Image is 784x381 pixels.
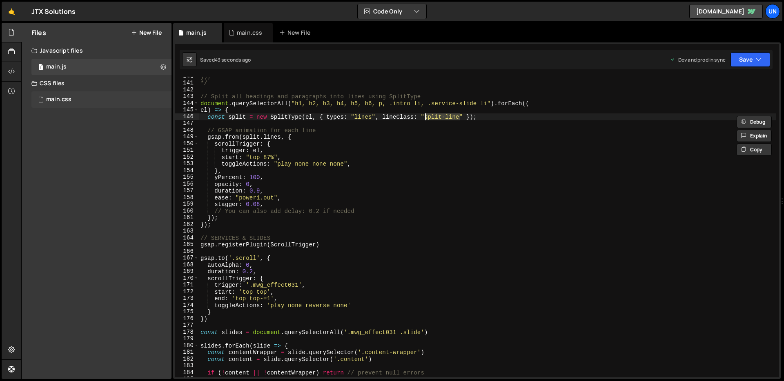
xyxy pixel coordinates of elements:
span: 1 [38,64,43,71]
div: 157 [175,187,199,194]
div: 180 [175,342,199,349]
a: [DOMAIN_NAME] [689,4,763,19]
div: 43 seconds ago [215,56,251,63]
div: 158 [175,194,199,201]
div: 166 [175,248,199,255]
div: main.js [46,63,67,71]
div: 142 [175,86,199,93]
div: 149 [175,133,199,140]
div: main.css [237,29,262,37]
div: 160 [175,208,199,215]
div: 171 [175,281,199,288]
div: main.js [186,29,207,37]
div: 172 [175,288,199,295]
div: 146 [175,113,199,120]
div: 174 [175,302,199,309]
a: Un [765,4,780,19]
div: 144 [175,100,199,107]
div: 181 [175,349,199,356]
div: 182 [175,356,199,363]
button: Explain [737,130,772,142]
div: 159 [175,201,199,208]
div: 143 [175,93,199,100]
div: 183 [175,362,199,369]
button: Copy [737,144,772,156]
div: 141 [175,80,199,86]
div: 161 [175,214,199,221]
button: Save [731,52,770,67]
div: CSS files [22,75,171,91]
div: New File [279,29,314,37]
div: 147 [175,120,199,127]
div: 168 [175,261,199,268]
div: main.css [46,96,71,103]
div: 173 [175,295,199,302]
div: 148 [175,127,199,134]
div: 177 [175,322,199,329]
div: 184 [175,369,199,376]
div: 150 [175,140,199,147]
h2: Files [31,28,46,37]
div: 151 [175,147,199,154]
div: 179 [175,335,199,342]
button: Debug [737,116,772,128]
div: 155 [175,174,199,181]
button: Code Only [358,4,426,19]
div: JTX Solutions [31,7,76,16]
div: Dev and prod in sync [670,56,726,63]
div: 164 [175,235,199,241]
div: 16032/42936.css [31,91,171,108]
div: 178 [175,329,199,336]
div: 170 [175,275,199,282]
div: 167 [175,255,199,261]
button: New File [131,29,162,36]
div: 175 [175,308,199,315]
div: 154 [175,167,199,174]
div: Saved [200,56,251,63]
div: 153 [175,160,199,167]
div: 176 [175,315,199,322]
a: 🤙 [2,2,22,21]
div: 163 [175,228,199,235]
div: 145 [175,106,199,113]
div: 16032/42934.js [31,59,171,75]
div: 156 [175,181,199,188]
div: 165 [175,241,199,248]
div: 162 [175,221,199,228]
div: 169 [175,268,199,275]
div: 152 [175,154,199,161]
div: Javascript files [22,42,171,59]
